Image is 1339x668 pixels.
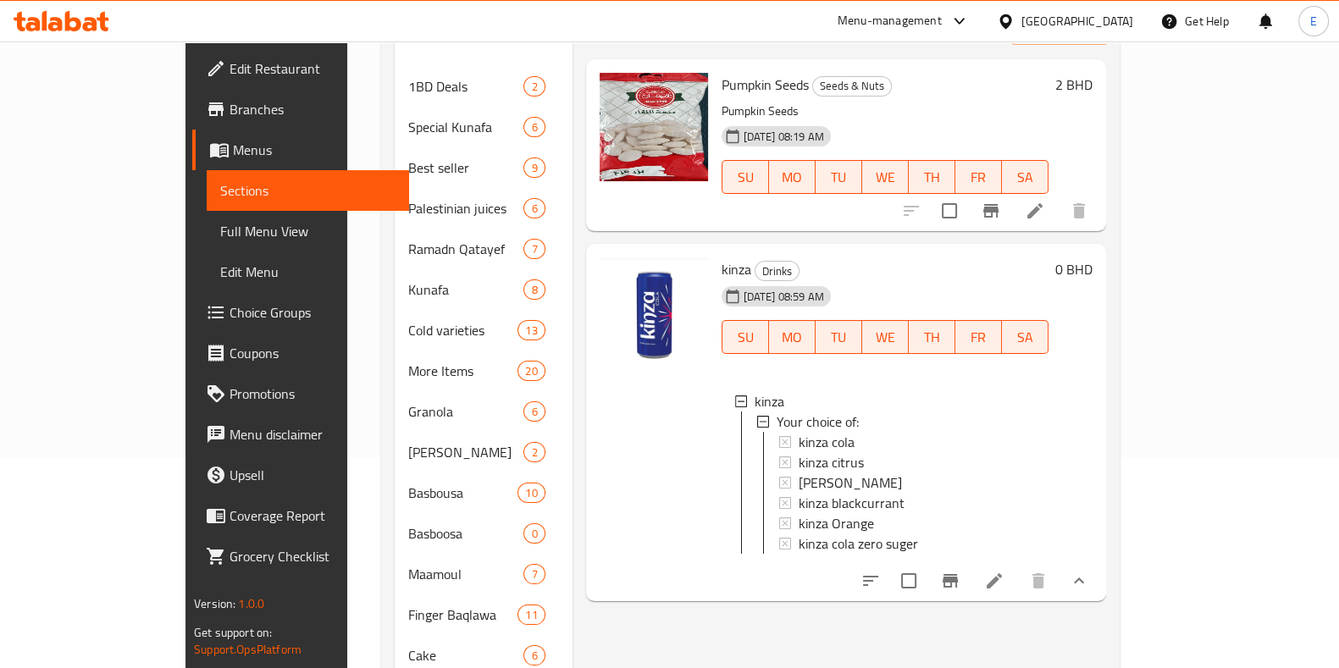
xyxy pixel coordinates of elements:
[395,513,573,554] div: Basboosa0
[408,564,524,584] span: Maamoul
[722,72,809,97] span: Pumpkin Seeds
[930,560,971,601] button: Branch-specific-item
[408,117,524,137] span: Special Kunafa
[838,11,942,31] div: Menu-management
[194,638,302,660] a: Support.OpsPlatform
[524,241,544,257] span: 7
[517,361,545,381] div: items
[395,594,573,635] div: Finger Baqlawa11
[408,198,524,218] span: Palestinian juices
[955,320,1002,354] button: FR
[408,157,524,178] div: Best seller
[395,472,573,513] div: Basbousa10
[408,279,524,300] span: Kunafa
[769,160,816,194] button: MO
[408,76,524,97] span: 1BD Deals
[408,442,524,462] span: [PERSON_NAME]
[1018,560,1059,601] button: delete
[799,533,918,554] span: kinza cola zero suger
[518,323,544,339] span: 13
[408,320,518,340] span: Cold varieties
[1002,160,1049,194] button: SA
[1002,320,1049,354] button: SA
[777,411,859,432] span: Your choice of:
[230,424,396,444] span: Menu disclaimer
[524,79,544,95] span: 2
[517,320,545,340] div: items
[776,325,809,350] span: MO
[395,147,573,188] div: Best seller9
[737,129,831,145] span: [DATE] 08:19 AM
[524,282,544,298] span: 8
[523,279,545,300] div: items
[600,257,708,366] img: kinza
[220,180,396,201] span: Sections
[523,239,545,259] div: items
[518,363,544,379] span: 20
[955,160,1002,194] button: FR
[230,343,396,363] span: Coupons
[523,198,545,218] div: items
[962,165,995,190] span: FR
[799,452,864,472] span: kinza citrus
[1055,257,1093,281] h6: 0 BHD
[523,401,545,422] div: items
[769,320,816,354] button: MO
[408,645,524,665] div: Cake
[1009,325,1042,350] span: SA
[869,325,902,350] span: WE
[909,320,955,354] button: TH
[862,160,909,194] button: WE
[523,523,545,544] div: items
[517,483,545,503] div: items
[517,605,545,625] div: items
[799,513,874,533] span: kinza Orange
[722,101,1049,122] p: Pumpkin Seeds
[524,404,544,420] span: 6
[524,526,544,542] span: 0
[524,119,544,135] span: 6
[909,160,955,194] button: TH
[230,546,396,566] span: Grocery Checklist
[230,99,396,119] span: Branches
[523,157,545,178] div: items
[408,401,524,422] span: Granola
[523,117,545,137] div: items
[822,325,855,350] span: TU
[755,391,784,411] span: kinza
[192,373,409,414] a: Promotions
[192,130,409,170] a: Menus
[799,472,902,493] span: [PERSON_NAME]
[408,483,518,503] span: Basbousa
[816,320,862,354] button: TU
[192,414,409,455] a: Menu disclaimer
[932,193,967,229] span: Select to update
[971,190,1011,231] button: Branch-specific-item
[230,505,396,526] span: Coverage Report
[524,444,544,461] span: 2
[408,442,524,462] div: Kunafa Mabrouma
[1009,165,1042,190] span: SA
[523,76,545,97] div: items
[737,289,831,305] span: [DATE] 08:59 AM
[916,165,949,190] span: TH
[600,73,708,181] img: Pumpkin Seeds
[230,58,396,79] span: Edit Restaurant
[207,170,409,211] a: Sections
[722,257,751,282] span: kinza
[1025,201,1045,221] a: Edit menu item
[408,361,518,381] span: More Items
[192,333,409,373] a: Coupons
[1059,190,1099,231] button: delete
[192,455,409,495] a: Upsell
[729,325,762,350] span: SU
[722,320,769,354] button: SU
[1310,12,1317,30] span: E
